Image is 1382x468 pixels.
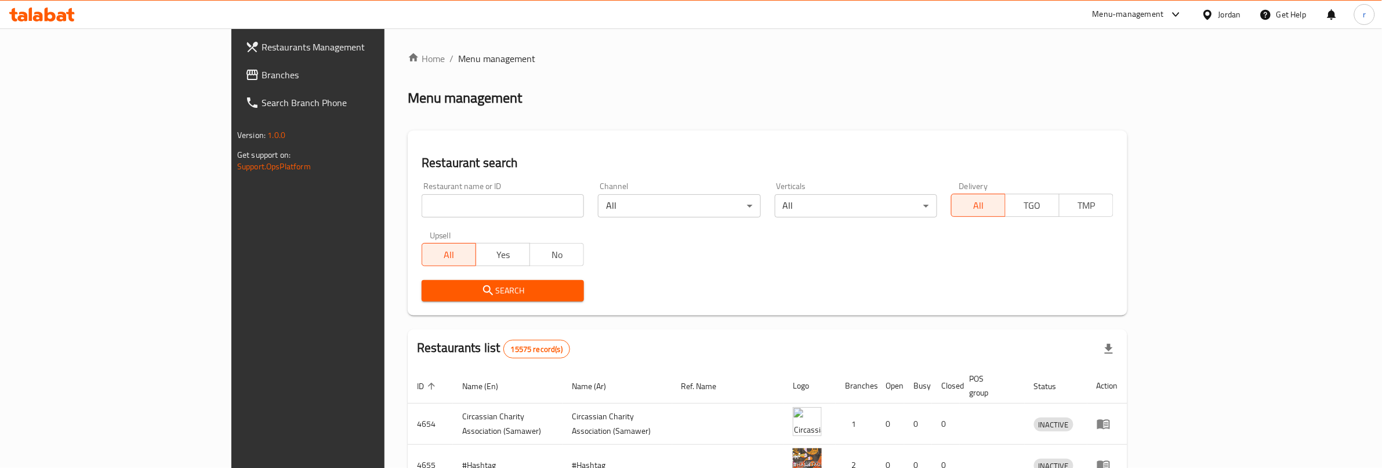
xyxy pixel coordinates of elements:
th: Open [876,368,904,404]
td: 0 [904,404,932,445]
div: Menu-management [1093,8,1164,21]
span: 15575 record(s) [504,344,570,355]
div: Menu [1097,417,1118,431]
nav: breadcrumb [408,52,1127,66]
a: Search Branch Phone [236,89,462,117]
span: Branches [262,68,453,82]
span: Status [1034,379,1072,393]
h2: Restaurant search [422,154,1113,172]
div: All [598,194,760,217]
span: POS group [969,372,1011,400]
button: All [422,243,476,266]
button: Search [422,280,584,302]
img: ​Circassian ​Charity ​Association​ (Samawer) [793,407,822,436]
span: Get support on: [237,147,291,162]
div: Total records count [503,340,570,358]
span: Version: [237,128,266,143]
td: 0 [932,404,960,445]
td: 0 [876,404,904,445]
th: Logo [784,368,836,404]
span: Name (En) [462,379,513,393]
span: TGO [1010,197,1055,214]
a: Restaurants Management [236,33,462,61]
h2: Menu management [408,89,522,107]
span: Yes [481,246,525,263]
label: Upsell [430,231,451,240]
td: ​Circassian ​Charity ​Association​ (Samawer) [453,404,563,445]
span: Ref. Name [681,379,732,393]
div: Export file [1095,335,1123,363]
label: Delivery [959,182,988,190]
span: All [427,246,471,263]
button: TGO [1005,194,1060,217]
input: Search for restaurant name or ID.. [422,194,584,217]
th: Action [1087,368,1127,404]
button: TMP [1059,194,1113,217]
span: No [535,246,579,263]
span: Menu management [458,52,535,66]
span: TMP [1064,197,1109,214]
div: Jordan [1218,8,1241,21]
span: 1.0.0 [267,128,285,143]
th: Branches [836,368,876,404]
h2: Restaurants list [417,339,570,358]
span: r [1363,8,1366,21]
a: Support.OpsPlatform [237,159,311,174]
span: Restaurants Management [262,40,453,54]
button: No [529,243,584,266]
td: 1 [836,404,876,445]
button: Yes [476,243,530,266]
span: All [956,197,1001,214]
span: INACTIVE [1034,418,1073,431]
th: Closed [932,368,960,404]
th: Busy [904,368,932,404]
span: Name (Ar) [572,379,621,393]
span: Search Branch Phone [262,96,453,110]
span: ID [417,379,439,393]
a: Branches [236,61,462,89]
td: ​Circassian ​Charity ​Association​ (Samawer) [563,404,672,445]
button: All [951,194,1006,217]
div: All [775,194,937,217]
span: Search [431,284,575,298]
